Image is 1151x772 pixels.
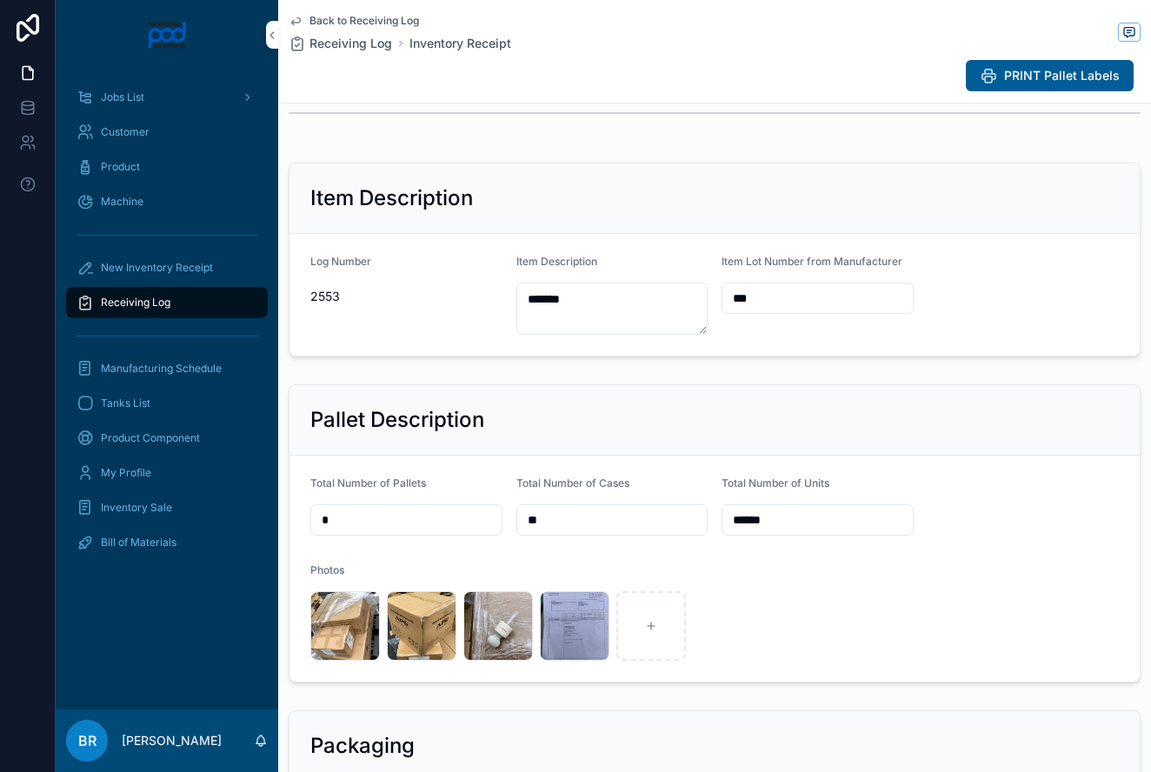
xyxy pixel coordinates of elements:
a: Inventory Sale [66,492,268,523]
span: Item Description [516,255,597,268]
span: Receiving Log [101,296,170,309]
span: Inventory Sale [101,501,172,515]
span: Item Lot Number from Manufacturer [722,255,902,268]
a: Receiving Log [289,35,392,52]
span: Photos [310,563,344,576]
h2: Packaging [310,732,415,760]
h2: Item Description [310,184,473,212]
span: My Profile [101,466,151,480]
span: 2553 [310,288,502,305]
a: Jobs List [66,82,268,113]
span: Receiving Log [309,35,392,52]
span: Total Number of Pallets [310,476,426,489]
h2: Pallet Description [310,406,484,434]
img: App logo [147,21,188,49]
a: Product Component [66,423,268,454]
a: Manufacturing Schedule [66,353,268,384]
span: Bill of Materials [101,536,176,549]
a: New Inventory Receipt [66,252,268,283]
span: Log Number [310,255,371,268]
a: My Profile [66,457,268,489]
span: Total Number of Cases [516,476,629,489]
a: Back to Receiving Log [289,14,419,28]
a: Machine [66,186,268,217]
span: Jobs List [101,90,144,104]
button: PRINT Pallet Labels [966,60,1134,91]
a: Customer [66,116,268,148]
span: Customer [101,125,150,139]
span: Machine [101,195,143,209]
span: Product [101,160,140,174]
a: Receiving Log [66,287,268,318]
span: Back to Receiving Log [309,14,419,28]
span: Manufacturing Schedule [101,362,222,376]
p: [PERSON_NAME] [122,732,222,749]
span: Tanks List [101,396,150,410]
span: PRINT Pallet Labels [1004,67,1120,84]
div: scrollable content [56,70,278,581]
a: Inventory Receipt [409,35,511,52]
span: Product Component [101,431,200,445]
span: Total Number of Units [722,476,829,489]
span: New Inventory Receipt [101,261,213,275]
a: Product [66,151,268,183]
a: Bill of Materials [66,527,268,558]
a: Tanks List [66,388,268,419]
span: BR [78,730,96,751]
